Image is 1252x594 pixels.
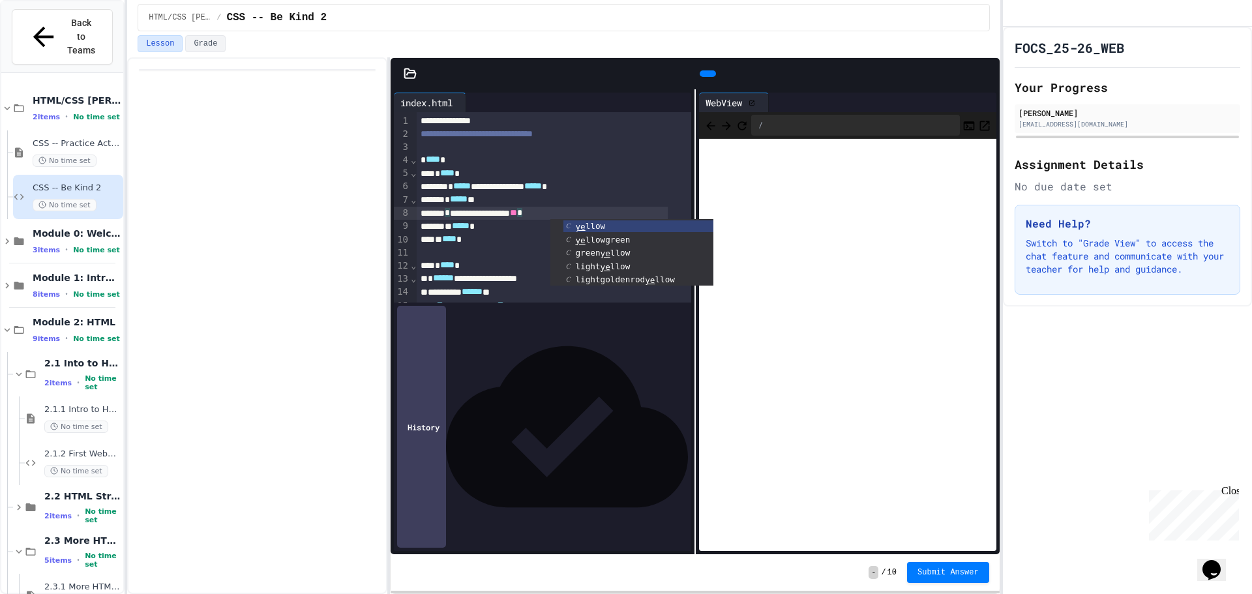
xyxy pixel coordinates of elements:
span: • [65,289,68,299]
span: • [65,245,68,255]
div: [EMAIL_ADDRESS][DOMAIN_NAME] [1019,119,1236,129]
span: No time set [44,465,108,477]
button: Submit Answer [907,562,989,583]
div: 9 [394,220,410,233]
span: 8 items [33,290,60,299]
div: 6 [394,180,410,193]
div: Chat with us now!Close [5,5,90,83]
span: light llow [575,261,630,271]
div: 13 [394,273,410,286]
iframe: chat widget [1144,485,1239,541]
span: No time set [85,374,121,391]
span: ye [575,222,585,231]
span: Submit Answer [917,567,979,578]
div: History [397,306,446,548]
span: Fold line [410,273,417,284]
span: No time set [73,290,120,299]
iframe: chat widget [1197,542,1239,581]
div: 7 [394,194,410,207]
span: HTML/CSS Campbell [149,12,211,23]
button: Grade [185,35,226,52]
h1: FOCS_25-26_WEB [1015,38,1124,57]
span: No time set [44,421,108,433]
div: 15 [394,299,410,312]
span: llowgreen [575,235,630,245]
span: 2.3.1 More HTML Tags [44,582,121,593]
div: 8 [394,207,410,220]
span: Fold line [410,194,417,205]
span: 2 items [33,113,60,121]
div: / [751,115,960,136]
span: CSS -- Be Kind 2 [226,10,327,25]
span: green llow [575,248,630,258]
span: Back [704,117,717,133]
div: 11 [394,246,410,260]
div: 2 [394,128,410,141]
span: 2.1 Into to HTML [44,357,121,369]
ul: Completions [550,219,713,286]
button: Back to Teams [12,9,113,65]
div: [PERSON_NAME] [1019,107,1236,119]
h2: Your Progress [1015,78,1240,97]
span: • [65,333,68,344]
span: No time set [85,507,121,524]
div: WebView [699,96,749,110]
span: 2.3 More HTML tags [44,535,121,546]
span: 2 items [44,512,72,520]
span: 9 items [33,334,60,343]
div: 5 [394,167,410,180]
span: • [77,511,80,521]
div: 14 [394,286,410,299]
span: No time set [33,199,97,211]
div: 3 [394,141,410,154]
span: 2.2 HTML Structure [44,490,121,502]
span: ye [601,248,610,258]
span: CSS -- Practice Activity 1 [33,138,121,149]
span: Module 0: Welcome to Web Development [33,228,121,239]
span: Module 1: Intro to the Web [33,272,121,284]
iframe: Web Preview [699,139,996,552]
span: 2.1.2 First Webpage [44,449,121,460]
span: / [216,12,221,23]
button: Console [962,117,976,133]
span: CSS -- Be Kind 2 [33,183,121,194]
span: / [881,567,886,578]
span: Fold line [410,260,417,271]
button: Open in new tab [978,117,991,133]
span: Forward [720,117,733,133]
span: HTML/CSS [PERSON_NAME] [33,95,121,106]
div: WebView [699,93,769,112]
span: 3 items [33,246,60,254]
span: No time set [73,113,120,121]
div: 4 [394,154,410,167]
div: 12 [394,260,410,273]
span: No time set [73,246,120,254]
div: index.html [394,96,459,110]
p: Switch to "Grade View" to access the chat feature and communicate with your teacher for help and ... [1026,237,1229,276]
span: Fold line [410,155,417,165]
div: No due date set [1015,179,1240,194]
span: 2 items [44,379,72,387]
button: Lesson [138,35,183,52]
span: ye [645,275,655,285]
span: lightgoldenrod llow [575,275,674,284]
span: No time set [73,334,120,343]
span: • [77,378,80,388]
span: 2.1.1 Intro to HTML [44,404,121,415]
span: No time set [85,552,121,569]
h2: Assignment Details [1015,155,1240,173]
span: ye [575,235,585,245]
div: 1 [394,115,410,128]
span: • [65,111,68,122]
div: index.html [394,93,466,112]
span: • [77,555,80,565]
span: 10 [887,567,897,578]
span: llow [575,221,605,231]
div: 10 [394,233,410,246]
span: - [869,566,878,579]
span: Module 2: HTML [33,316,121,328]
span: Back to Teams [67,16,97,57]
span: Fold line [410,168,417,178]
h3: Need Help? [1026,216,1229,231]
span: 5 items [44,556,72,565]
